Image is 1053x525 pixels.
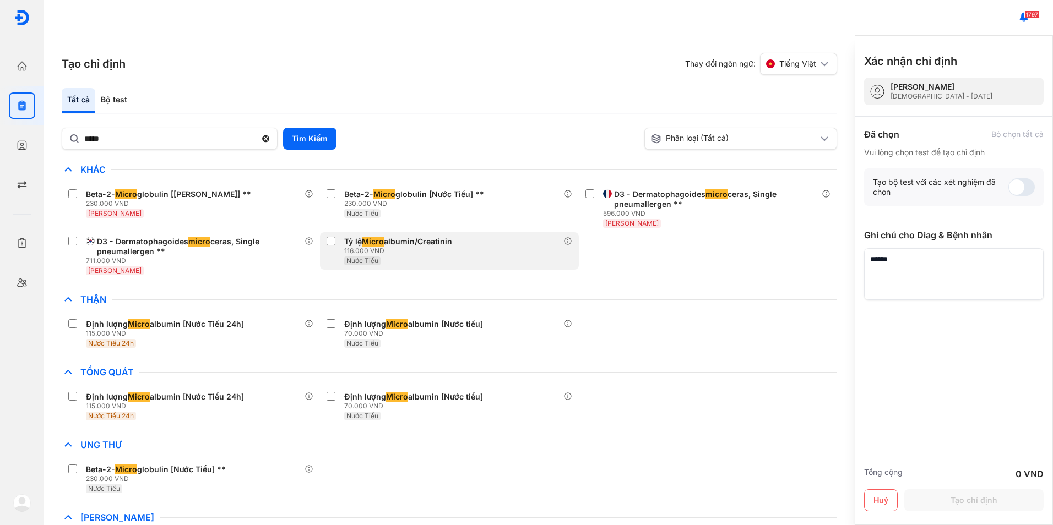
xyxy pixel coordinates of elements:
[864,147,1044,157] div: Vui lòng chọn test để tạo chỉ định
[344,199,488,208] div: 230.000 VND
[344,319,483,329] div: Định lượng albumin [Nước tiểu]
[779,59,816,69] span: Tiếng Việt
[873,177,1008,197] div: Tạo bộ test với các xét nghiệm đã chọn
[115,464,137,474] span: Micro
[373,189,395,199] span: Micro
[75,512,160,523] span: [PERSON_NAME]
[344,392,483,402] div: Định lượng albumin [Nước tiểu]
[97,237,300,256] div: D3 - Dermatophagoides ceras, Single pneumallergen **
[13,494,31,512] img: logo
[864,467,903,480] div: Tổng cộng
[864,128,899,141] div: Đã chọn
[864,489,898,511] button: Huỷ
[650,133,818,144] div: Phân loại (Tất cả)
[86,402,248,411] div: 115.000 VND
[605,219,659,227] span: [PERSON_NAME]
[283,128,336,150] button: Tìm Kiếm
[86,474,230,483] div: 230.000 VND
[128,319,150,329] span: Micro
[344,237,452,247] div: Tỷ lệ albumin/Creatinin
[864,53,957,69] h3: Xác nhận chỉ định
[362,237,384,247] span: Micro
[86,199,256,208] div: 230.000 VND
[86,392,244,402] div: Định lượng albumin [Nước Tiểu 24h]
[904,489,1044,511] button: Tạo chỉ định
[88,412,134,420] span: Nước Tiểu 24h
[603,209,822,218] div: 596.000 VND
[1016,467,1044,480] div: 0 VND
[88,484,120,493] span: Nước Tiểu
[62,56,126,72] h3: Tạo chỉ định
[891,92,992,101] div: [DEMOGRAPHIC_DATA] - [DATE]
[88,339,134,347] span: Nước Tiểu 24h
[88,266,142,275] span: [PERSON_NAME]
[346,412,378,420] span: Nước Tiểu
[95,88,133,113] div: Bộ test
[344,247,457,255] div: 116.000 VND
[14,9,30,26] img: logo
[991,129,1044,139] div: Bỏ chọn tất cả
[86,256,305,265] div: 711.000 VND
[344,189,484,199] div: Beta-2- globulin [Nước Tiểu] **
[115,189,137,199] span: Micro
[386,392,408,402] span: Micro
[62,88,95,113] div: Tất cả
[705,189,728,199] span: micro
[864,228,1044,242] div: Ghi chú cho Diag & Bệnh nhân
[346,209,378,217] span: Nước Tiểu
[685,53,837,75] div: Thay đổi ngôn ngữ:
[128,392,150,402] span: Micro
[86,189,251,199] div: Beta-2- globulin [[PERSON_NAME]] **
[891,82,992,92] div: [PERSON_NAME]
[346,339,378,347] span: Nước Tiểu
[75,367,139,378] span: Tổng Quát
[75,294,112,305] span: Thận
[188,237,210,247] span: micro
[1024,10,1040,18] span: 1797
[86,329,248,338] div: 115.000 VND
[386,319,408,329] span: Micro
[88,209,142,217] span: [PERSON_NAME]
[346,256,378,265] span: Nước Tiểu
[344,402,487,411] div: 70.000 VND
[86,319,244,329] div: Định lượng albumin [Nước Tiểu 24h]
[75,439,127,450] span: Ung Thư
[75,164,111,175] span: Khác
[86,464,226,474] div: Beta-2- globulin [Nước Tiểu] **
[614,189,817,209] div: D3 - Dermatophagoides ceras, Single pneumallergen **
[344,329,487,338] div: 70.000 VND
